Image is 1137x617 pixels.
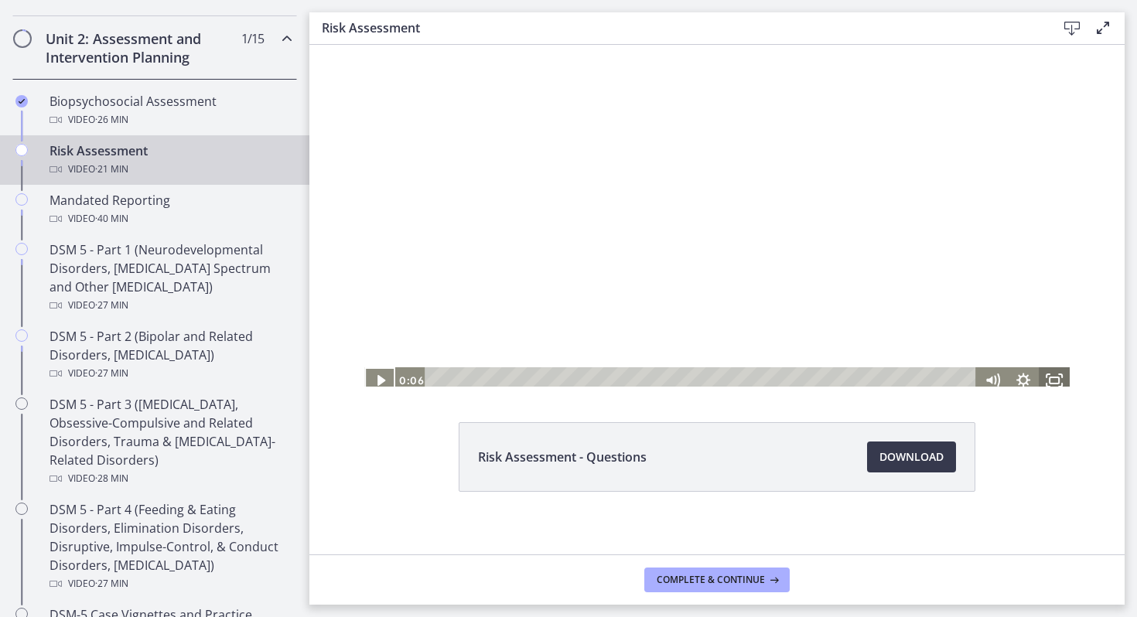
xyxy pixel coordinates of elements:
[478,448,647,466] span: Risk Assessment - Questions
[50,240,291,315] div: DSM 5 - Part 1 (Neurodevelopmental Disorders, [MEDICAL_DATA] Spectrum and Other [MEDICAL_DATA])
[668,322,698,349] button: Mute
[46,29,234,66] h2: Unit 2: Assessment and Intervention Planning
[55,322,86,349] button: Play Video
[127,322,660,349] div: Playbar
[95,364,128,383] span: · 27 min
[729,322,760,349] button: Fullscreen
[50,574,291,593] div: Video
[698,322,729,349] button: Show settings menu
[95,111,128,129] span: · 26 min
[50,327,291,383] div: DSM 5 - Part 2 (Bipolar and Related Disorders, [MEDICAL_DATA])
[867,441,956,472] a: Download
[95,469,128,488] span: · 28 min
[50,296,291,315] div: Video
[95,210,128,228] span: · 40 min
[50,395,291,488] div: DSM 5 - Part 3 ([MEDICAL_DATA], Obsessive-Compulsive and Related Disorders, Trauma & [MEDICAL_DAT...
[322,19,1032,37] h3: Risk Assessment
[657,574,765,586] span: Complete & continue
[50,141,291,179] div: Risk Assessment
[309,45,1125,387] iframe: To enrich screen reader interactions, please activate Accessibility in Grammarly extension settings
[95,574,128,593] span: · 27 min
[50,500,291,593] div: DSM 5 - Part 4 (Feeding & Eating Disorders, Elimination Disorders, Disruptive, Impulse-Control, &...
[50,92,291,129] div: Biopsychosocial Assessment
[50,111,291,129] div: Video
[50,160,291,179] div: Video
[241,29,264,48] span: 1 / 15
[50,364,291,383] div: Video
[95,296,128,315] span: · 27 min
[50,469,291,488] div: Video
[644,568,790,592] button: Complete & continue
[879,448,944,466] span: Download
[50,191,291,228] div: Mandated Reporting
[15,95,28,107] i: Completed
[50,210,291,228] div: Video
[95,160,128,179] span: · 21 min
